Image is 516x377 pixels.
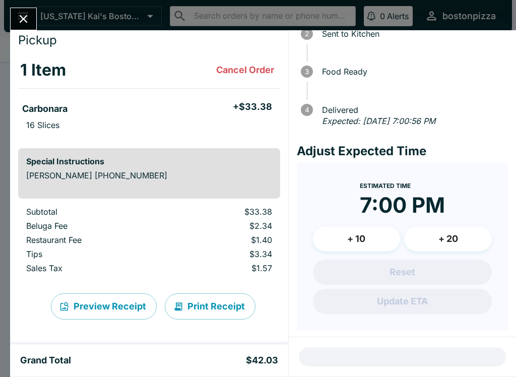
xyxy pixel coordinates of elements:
p: Beluga Fee [26,221,157,231]
span: Food Ready [317,67,508,76]
time: 7:00 PM [360,192,445,218]
p: $3.34 [173,249,272,259]
h6: Special Instructions [26,156,272,166]
h3: 1 Item [20,60,66,80]
h5: $42.03 [246,354,278,366]
button: Close [11,8,36,30]
button: Preview Receipt [51,293,157,320]
p: Subtotal [26,207,157,217]
span: Estimated Time [360,182,411,190]
p: $33.38 [173,207,272,217]
button: + 10 [313,226,401,252]
h5: + $33.38 [233,101,272,113]
span: Delivered [317,105,508,114]
span: Pickup [18,33,57,47]
h4: Adjust Expected Time [297,144,508,159]
h5: Grand Total [20,354,71,366]
button: + 20 [404,226,492,252]
em: Expected: [DATE] 7:00:56 PM [322,116,435,126]
p: $2.34 [173,221,272,231]
text: 3 [305,68,309,76]
h5: Carbonara [22,103,68,115]
p: Sales Tax [26,263,157,273]
p: 16 Slices [26,120,59,130]
p: Restaurant Fee [26,235,157,245]
button: Cancel Order [212,60,278,80]
table: orders table [18,52,280,140]
p: $1.57 [173,263,272,273]
p: $1.40 [173,235,272,245]
span: Sent to Kitchen [317,29,508,38]
text: 2 [305,30,309,38]
p: Tips [26,249,157,259]
text: 4 [304,106,309,114]
table: orders table [18,207,280,277]
button: Print Receipt [165,293,255,320]
p: [PERSON_NAME] [PHONE_NUMBER] [26,170,272,180]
